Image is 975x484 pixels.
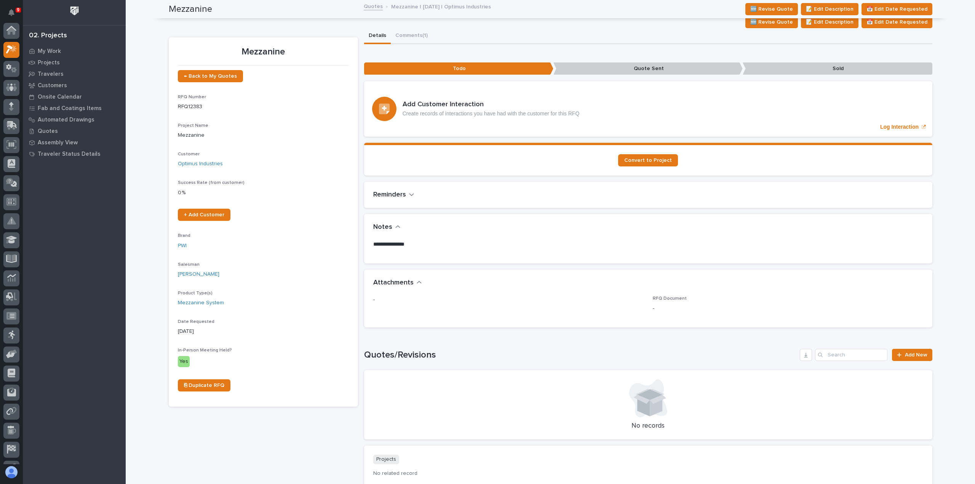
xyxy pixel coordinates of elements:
[38,139,78,146] p: Assembly View
[403,101,580,109] h3: Add Customer Interaction
[178,348,232,353] span: In-Person Meeting Held?
[178,95,206,99] span: RFQ Number
[862,16,932,28] button: 📅 Edit Date Requested
[23,57,126,68] a: Projects
[184,383,224,388] span: ⎘ Duplicate RFQ
[364,28,391,44] button: Details
[806,18,854,27] span: 📝 Edit Description
[178,70,243,82] a: ← Back to My Quotes
[29,32,67,40] div: 02. Projects
[23,148,126,160] a: Traveler Status Details
[38,94,82,101] p: Onsite Calendar
[17,7,19,13] p: 9
[178,242,187,250] a: PWI
[10,9,19,21] div: Notifications9
[750,18,793,27] span: 🆕 Revise Quote
[178,262,200,267] span: Salesman
[23,45,126,57] a: My Work
[3,5,19,21] button: Notifications
[553,62,743,75] p: Quote Sent
[23,125,126,137] a: Quotes
[184,73,237,79] span: ← Back to My Quotes
[23,68,126,80] a: Travelers
[866,18,927,27] span: 📅 Edit Date Requested
[23,102,126,114] a: Fab and Coatings Items
[178,46,349,58] p: Mezzanine
[618,154,678,166] a: Convert to Project
[178,319,214,324] span: Date Requested
[38,105,102,112] p: Fab and Coatings Items
[23,80,126,91] a: Customers
[178,327,349,335] p: [DATE]
[373,279,414,287] h2: Attachments
[624,158,672,163] span: Convert to Project
[178,103,349,111] p: RFQ12383
[815,349,887,361] input: Search
[178,356,190,367] div: Yes
[178,209,230,221] a: + Add Customer
[184,212,224,217] span: + Add Customer
[373,191,406,199] h2: Reminders
[364,62,553,75] p: Todo
[373,296,644,304] p: -
[373,422,923,430] p: No records
[178,131,349,139] p: Mezzanine
[653,296,687,301] span: RFQ Document
[801,16,858,28] button: 📝 Edit Description
[745,16,798,28] button: 🆕 Revise Quote
[38,82,67,89] p: Customers
[364,2,383,10] a: Quotes
[892,349,932,361] a: Add New
[178,123,208,128] span: Project Name
[67,4,82,18] img: Workspace Logo
[178,233,190,238] span: Brand
[743,62,932,75] p: Sold
[38,128,58,135] p: Quotes
[23,137,126,148] a: Assembly View
[38,71,64,78] p: Travelers
[178,181,245,185] span: Success Rate (from customer)
[364,350,797,361] h1: Quotes/Revisions
[403,110,580,117] p: Create records of interactions you have had with the customer for this RFQ
[373,470,923,477] p: No related record
[178,299,224,307] a: Mezzanine System
[178,189,349,197] p: 0 %
[391,28,432,44] button: Comments (1)
[364,81,932,137] a: Log Interaction
[3,464,19,480] button: users-avatar
[373,223,392,232] h2: Notes
[178,152,200,157] span: Customer
[38,117,94,123] p: Automated Drawings
[178,291,213,296] span: Product Type(s)
[178,160,223,168] a: Optimus Industries
[38,59,60,66] p: Projects
[373,191,414,199] button: Reminders
[373,455,399,464] p: Projects
[373,223,401,232] button: Notes
[178,379,230,391] a: ⎘ Duplicate RFQ
[391,2,491,10] p: Mezzanine | [DATE] | Optimus Industries
[880,124,919,130] p: Log Interaction
[653,305,923,313] p: -
[38,151,101,158] p: Traveler Status Details
[178,270,219,278] a: [PERSON_NAME]
[373,279,422,287] button: Attachments
[38,48,61,55] p: My Work
[905,352,927,358] span: Add New
[23,91,126,102] a: Onsite Calendar
[23,114,126,125] a: Automated Drawings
